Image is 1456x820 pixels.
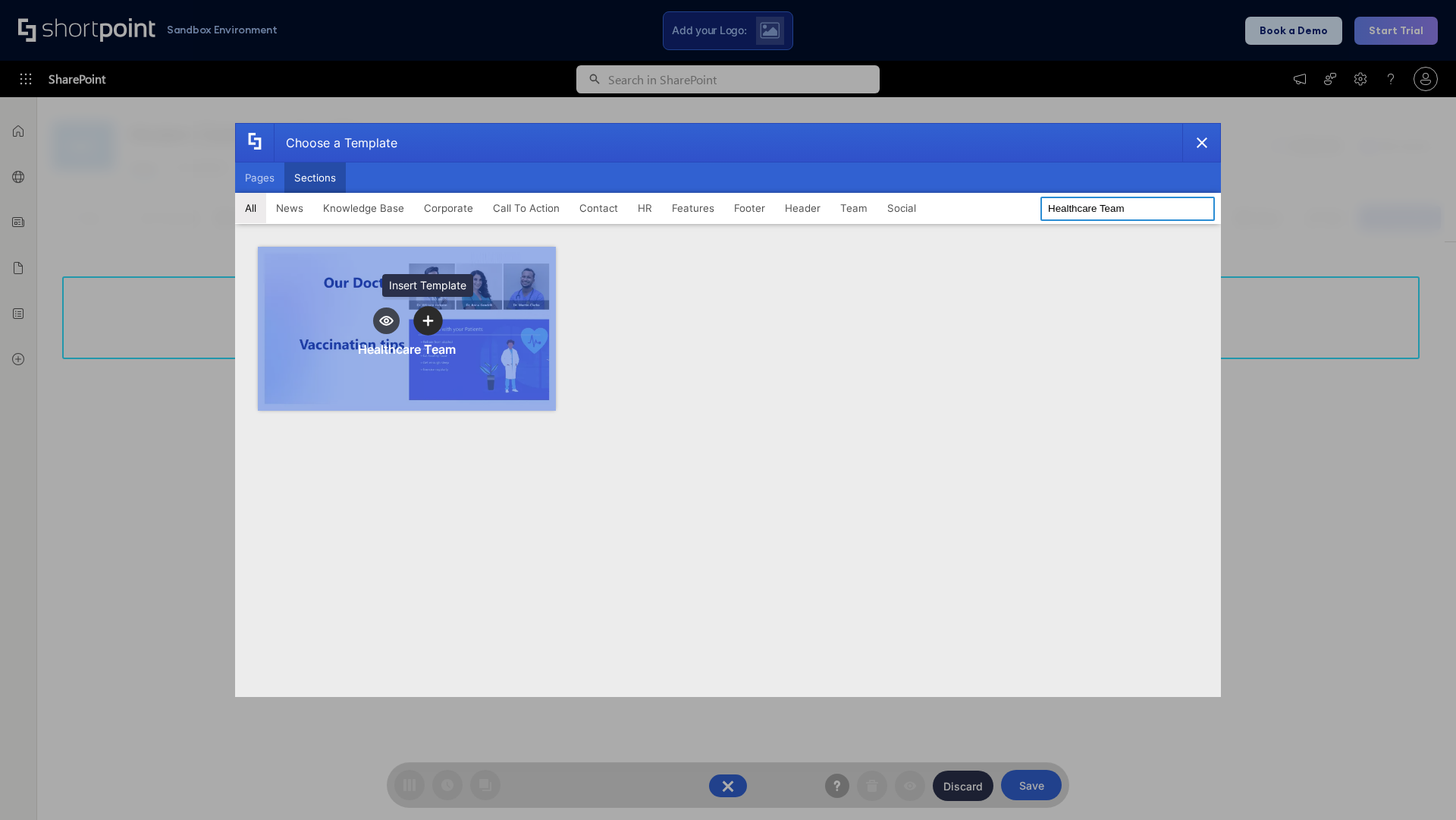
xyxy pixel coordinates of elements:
[235,162,284,193] button: Pages
[662,193,724,223] button: Features
[830,193,877,223] button: Team
[235,193,266,223] button: All
[877,193,926,223] button: Social
[775,193,830,223] button: Header
[284,162,346,193] button: Sections
[358,342,456,357] div: Healthcare Team
[724,193,775,223] button: Footer
[414,193,483,223] button: Corporate
[1380,747,1456,820] iframe: Chat Widget
[1040,197,1215,221] input: Search
[570,193,628,223] button: Contact
[628,193,662,223] button: HR
[235,123,1221,697] div: template selector
[483,193,570,223] button: Call To Action
[266,193,313,223] button: News
[313,193,414,223] button: Knowledge Base
[274,124,397,162] div: Choose a Template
